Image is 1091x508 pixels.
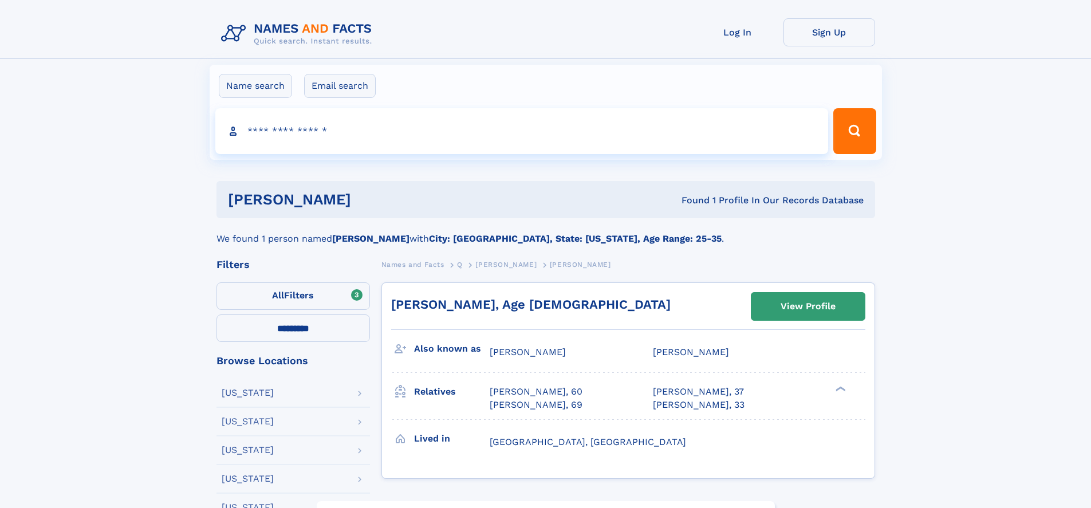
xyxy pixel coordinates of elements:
[216,259,370,270] div: Filters
[653,346,729,357] span: [PERSON_NAME]
[475,257,537,271] a: [PERSON_NAME]
[490,436,686,447] span: [GEOGRAPHIC_DATA], [GEOGRAPHIC_DATA]
[391,297,671,312] a: [PERSON_NAME], Age [DEMOGRAPHIC_DATA]
[216,356,370,366] div: Browse Locations
[216,282,370,310] label: Filters
[222,388,274,397] div: [US_STATE]
[332,233,409,244] b: [PERSON_NAME]
[550,261,611,269] span: [PERSON_NAME]
[304,74,376,98] label: Email search
[490,399,582,411] a: [PERSON_NAME], 69
[781,293,836,320] div: View Profile
[414,382,490,401] h3: Relatives
[216,18,381,49] img: Logo Names and Facts
[215,108,829,154] input: search input
[475,261,537,269] span: [PERSON_NAME]
[429,233,722,244] b: City: [GEOGRAPHIC_DATA], State: [US_STATE], Age Range: 25-35
[414,429,490,448] h3: Lived in
[222,417,274,426] div: [US_STATE]
[457,257,463,271] a: Q
[222,446,274,455] div: [US_STATE]
[751,293,865,320] a: View Profile
[653,385,744,398] a: [PERSON_NAME], 37
[272,290,284,301] span: All
[490,346,566,357] span: [PERSON_NAME]
[457,261,463,269] span: Q
[783,18,875,46] a: Sign Up
[833,385,846,393] div: ❯
[381,257,444,271] a: Names and Facts
[653,399,745,411] a: [PERSON_NAME], 33
[414,339,490,359] h3: Also known as
[228,192,517,207] h1: [PERSON_NAME]
[692,18,783,46] a: Log In
[516,194,864,207] div: Found 1 Profile In Our Records Database
[490,385,582,398] a: [PERSON_NAME], 60
[833,108,876,154] button: Search Button
[216,218,875,246] div: We found 1 person named with .
[219,74,292,98] label: Name search
[222,474,274,483] div: [US_STATE]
